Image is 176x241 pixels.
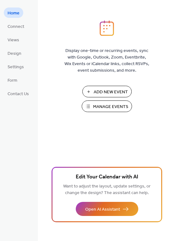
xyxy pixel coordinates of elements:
span: Want to adjust the layout, update settings, or change the design? The assistant can help. [63,182,151,197]
a: Contact Us [4,88,33,99]
span: Home [8,10,19,17]
button: Manage Events [82,100,132,112]
span: Connect [8,23,24,30]
span: Open AI Assistant [85,206,120,213]
span: Display one-time or recurring events, sync with Google, Outlook, Zoom, Eventbrite, Wix Events or ... [64,48,149,74]
a: Design [4,48,25,58]
span: Manage Events [93,104,128,110]
button: Open AI Assistant [76,202,138,216]
span: Design [8,50,21,57]
span: Contact Us [8,91,29,97]
span: Form [8,77,17,84]
span: Views [8,37,19,44]
img: logo_icon.svg [100,20,114,36]
span: Settings [8,64,24,70]
span: Edit Your Calendar with AI [76,173,138,182]
a: Home [4,8,23,18]
button: Add New Event [82,86,132,97]
a: Settings [4,61,28,72]
a: Form [4,75,21,85]
a: Connect [4,21,28,31]
a: Views [4,34,23,45]
span: Add New Event [94,89,128,95]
